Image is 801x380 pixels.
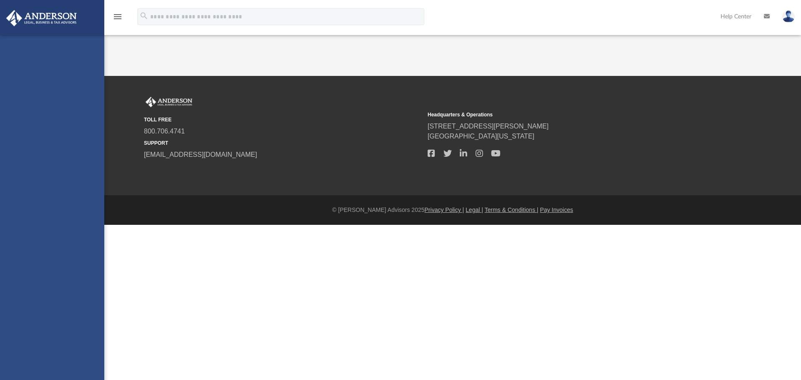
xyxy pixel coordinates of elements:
a: Legal | [466,206,483,213]
a: Terms & Conditions | [485,206,539,213]
small: SUPPORT [144,139,422,147]
a: menu [113,16,123,22]
a: Privacy Policy | [425,206,464,213]
a: Pay Invoices [540,206,573,213]
a: [GEOGRAPHIC_DATA][US_STATE] [428,133,534,140]
small: TOLL FREE [144,116,422,123]
a: [STREET_ADDRESS][PERSON_NAME] [428,123,549,130]
a: [EMAIL_ADDRESS][DOMAIN_NAME] [144,151,257,158]
img: Anderson Advisors Platinum Portal [4,10,79,26]
a: 800.706.4741 [144,128,185,135]
img: User Pic [782,10,795,23]
small: Headquarters & Operations [428,111,705,118]
i: search [139,11,149,20]
img: Anderson Advisors Platinum Portal [144,97,194,108]
i: menu [113,12,123,22]
div: © [PERSON_NAME] Advisors 2025 [104,206,801,214]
